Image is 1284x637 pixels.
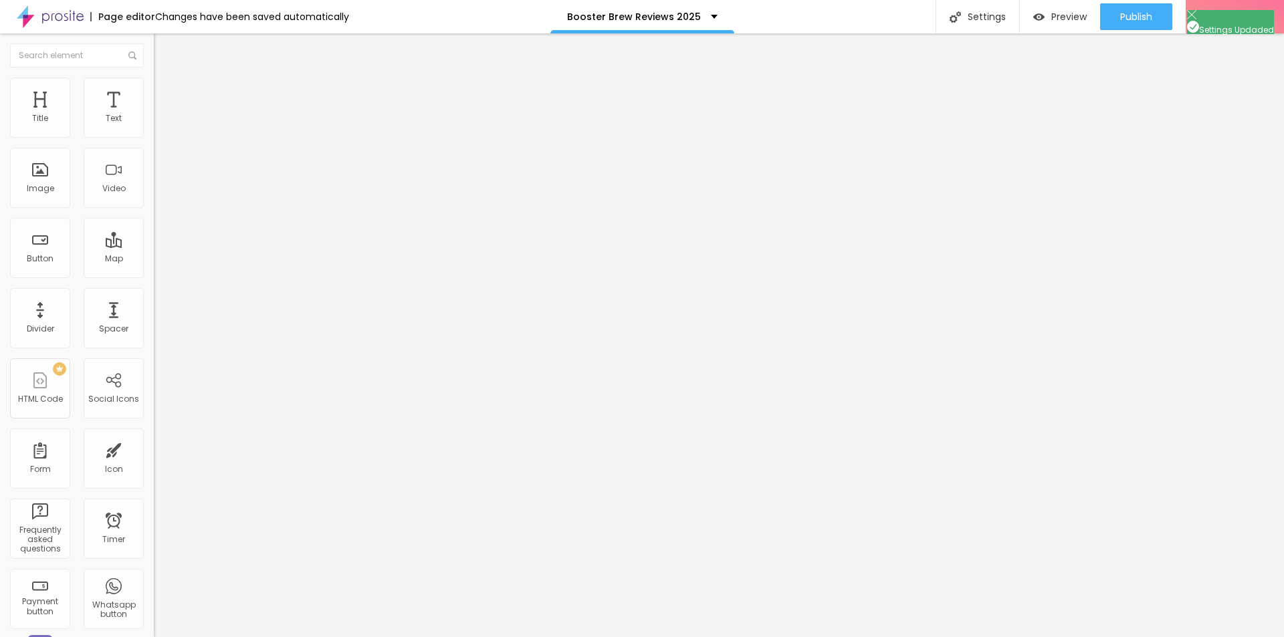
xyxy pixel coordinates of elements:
[27,254,53,263] div: Button
[32,114,48,123] div: Title
[13,597,66,616] div: Payment button
[567,12,701,21] p: Booster Brew Reviews 2025
[106,114,122,123] div: Text
[102,535,125,544] div: Timer
[10,43,144,68] input: Search element
[105,465,123,474] div: Icon
[1100,3,1172,30] button: Publish
[1051,11,1087,22] span: Preview
[27,324,54,334] div: Divider
[1120,11,1152,22] span: Publish
[1020,3,1100,30] button: Preview
[90,12,155,21] div: Page editor
[105,254,123,263] div: Map
[27,184,54,193] div: Image
[154,33,1284,637] iframe: Editor
[128,51,136,59] img: Icone
[13,525,66,554] div: Frequently asked questions
[99,324,128,334] div: Spacer
[18,394,63,404] div: HTML Code
[87,600,140,620] div: Whatsapp button
[1033,11,1045,23] img: view-1.svg
[950,11,961,23] img: Icone
[1187,21,1199,33] img: Icone
[1187,24,1274,35] span: Settings Updaded
[102,184,126,193] div: Video
[88,394,139,404] div: Social Icons
[30,465,51,474] div: Form
[155,12,349,21] div: Changes have been saved automatically
[1187,10,1196,19] img: Icone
